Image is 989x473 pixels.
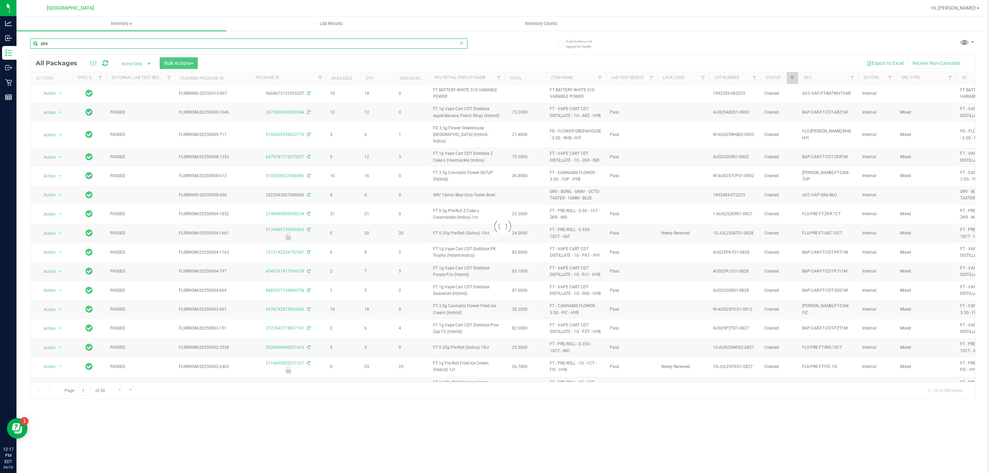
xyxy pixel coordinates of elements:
span: Inventory Counts [516,21,567,27]
span: [GEOGRAPHIC_DATA] [47,5,94,11]
inline-svg: Reports [5,94,12,101]
inline-svg: Inventory [5,49,12,56]
span: Inventory [16,21,226,27]
p: 09/19 [3,465,13,470]
a: Inventory Counts [436,16,646,31]
span: Lab Results [310,21,352,27]
span: Include items not tagged for facility [566,39,600,49]
inline-svg: Retail [5,79,12,86]
input: Search Package ID, Item Name, SKU, Lot or Part Number... [30,38,467,49]
p: 12:17 PM EDT [3,446,13,465]
inline-svg: Outbound [5,64,12,71]
inline-svg: Inbound [5,35,12,42]
inline-svg: Analytics [5,20,12,27]
span: Hi, [PERSON_NAME]! [931,5,976,11]
a: Inventory [16,16,226,31]
iframe: Resource center unread badge [20,417,29,425]
a: Lab Results [226,16,436,31]
span: Clear [459,38,464,47]
iframe: Resource center [7,418,27,439]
